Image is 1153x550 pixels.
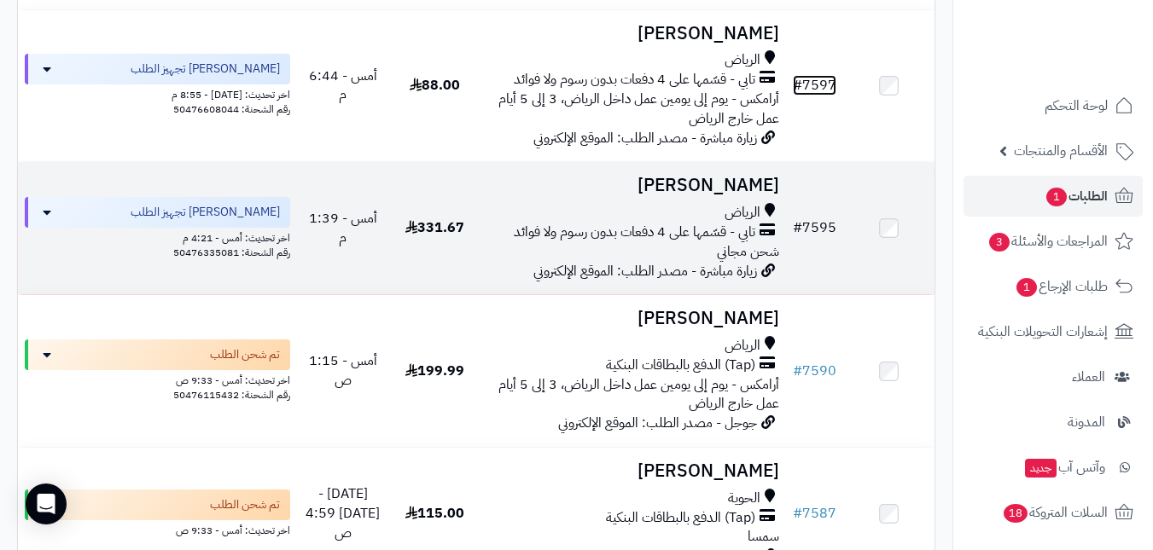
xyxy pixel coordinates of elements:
a: السلات المتروكة18 [964,492,1143,533]
a: وآتس آبجديد [964,447,1143,488]
div: اخر تحديث: [DATE] - 8:55 م [25,84,290,102]
span: تم شحن الطلب [210,496,280,513]
span: # [793,361,802,381]
span: رقم الشحنة: 50476608044 [173,101,290,117]
h3: [PERSON_NAME] [487,24,779,43]
h3: [PERSON_NAME] [487,461,779,481]
span: 18 [1003,503,1029,524]
span: الأقسام والمنتجات [1014,139,1108,163]
span: 115.00 [405,503,464,524]
span: (Tap) الدفع بالبطاقات البنكية [606,508,755,528]
a: لوحة التحكم [964,85,1143,126]
a: الطلبات1 [964,176,1143,217]
span: أرامكس - يوم إلى يومين عمل داخل الرياض، 3 إلى 5 أيام عمل خارج الرياض [498,89,779,129]
span: سمسا [748,526,779,547]
span: 331.67 [405,217,464,238]
span: الحوية [728,489,760,508]
span: الرياض [725,336,760,356]
span: لوحة التحكم [1045,94,1108,118]
span: شحن مجاني [717,241,779,262]
span: أمس - 1:39 م [309,208,377,248]
span: رقم الشحنة: 50476115432 [173,387,290,402]
a: إشعارات التحويلات البنكية [964,311,1143,352]
span: # [793,75,802,96]
a: المدونة [964,402,1143,443]
a: #7595 [793,217,836,238]
span: وآتس آب [1023,455,1105,479]
div: اخر تحديث: أمس - 9:33 ص [25,370,290,388]
a: #7590 [793,361,836,381]
span: جديد [1025,459,1057,478]
span: إشعارات التحويلات البنكية [978,320,1108,344]
img: logo-2.png [1037,17,1137,53]
a: #7597 [793,75,836,96]
h3: [PERSON_NAME] [487,309,779,328]
span: [DATE] - [DATE] 4:59 ص [306,483,380,543]
span: أمس - 6:44 م [309,66,377,106]
span: (Tap) الدفع بالبطاقات البنكية [606,356,755,375]
span: العملاء [1072,365,1105,389]
span: تابي - قسّمها على 4 دفعات بدون رسوم ولا فوائد [514,223,755,242]
span: أرامكس - يوم إلى يومين عمل داخل الرياض، 3 إلى 5 أيام عمل خارج الرياض [498,374,779,414]
a: #7587 [793,503,836,524]
h3: [PERSON_NAME] [487,176,779,195]
span: # [793,503,802,524]
span: رقم الشحنة: 50476335081 [173,245,290,260]
span: أمس - 1:15 ص [309,350,377,391]
div: اخر تحديث: أمس - 9:33 ص [25,520,290,538]
span: 3 [988,232,1010,252]
span: [PERSON_NAME] تجهيز الطلب [131,204,280,221]
span: زيارة مباشرة - مصدر الطلب: الموقع الإلكتروني [533,128,757,148]
span: 1 [1016,277,1038,298]
a: المراجعات والأسئلة3 [964,221,1143,262]
a: طلبات الإرجاع1 [964,266,1143,307]
span: المدونة [1068,410,1105,434]
span: الطلبات [1045,184,1108,208]
span: الرياض [725,50,760,70]
div: Open Intercom Messenger [26,483,67,524]
a: العملاء [964,356,1143,397]
span: # [793,217,802,238]
div: اخر تحديث: أمس - 4:21 م [25,228,290,246]
span: السلات المتروكة [1002,501,1108,524]
span: 199.99 [405,361,464,381]
span: [PERSON_NAME] تجهيز الطلب [131,61,280,78]
span: 1 [1045,187,1068,207]
span: جوجل - مصدر الطلب: الموقع الإلكتروني [558,413,757,433]
span: زيارة مباشرة - مصدر الطلب: الموقع الإلكتروني [533,261,757,281]
span: الرياض [725,203,760,223]
span: تم شحن الطلب [210,346,280,363]
span: طلبات الإرجاع [1015,275,1108,298]
span: المراجعات والأسئلة [987,229,1108,253]
span: 88.00 [410,75,460,96]
span: تابي - قسّمها على 4 دفعات بدون رسوم ولا فوائد [514,70,755,90]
